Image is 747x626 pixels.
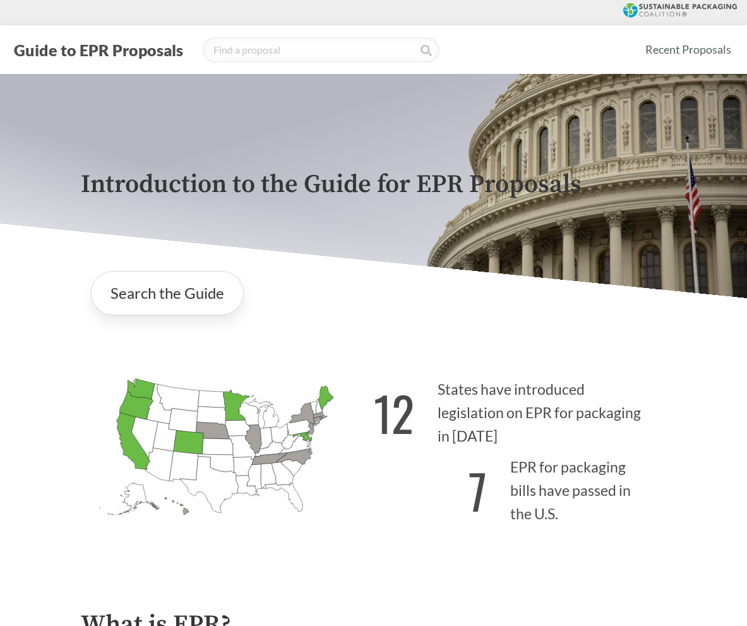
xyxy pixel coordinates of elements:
[374,448,667,526] p: EPR for packaging bills have passed in the U.S.
[374,371,667,448] p: States have introduced legislation on EPR for packaging in [DATE]
[374,378,414,448] strong: 12
[91,271,244,315] a: Search the Guide
[81,171,667,199] p: Introduction to the Guide for EPR Proposals
[469,455,487,526] strong: 7
[10,40,187,60] button: Guide to EPR Proposals
[203,37,439,63] input: Find a proposal
[640,35,737,64] a: Recent Proposals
